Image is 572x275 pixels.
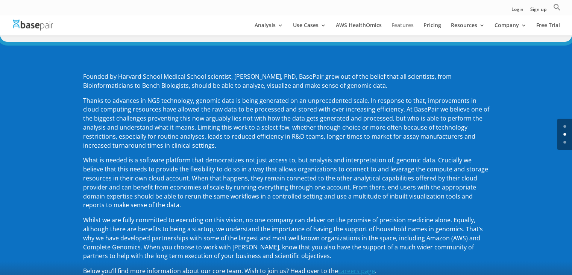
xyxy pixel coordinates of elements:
svg: Search [553,3,561,11]
a: 2 [563,141,566,144]
a: Free Trial [536,23,560,35]
a: Analysis [255,23,283,35]
span: Below you’ll find more information about our core team. Wish to join us? Head over to the [83,267,338,275]
a: Features [391,23,414,35]
a: Pricing [423,23,441,35]
a: Company [495,23,526,35]
a: 0 [563,125,566,128]
a: Resources [451,23,485,35]
a: Login [511,7,523,15]
a: AWS HealthOmics [336,23,382,35]
span: Whilst we are fully committed to executing on this vision, no one company can deliver on the prom... [83,216,483,260]
p: What is needed is a software platform that democratizes not just access to, but analysis and inte... [83,156,489,216]
span: Thanks to advances in NGS technology, genomic data is being generated on an unprecedented scale. ... [83,96,489,150]
iframe: Drift Widget Chat Controller [428,221,563,266]
a: Use Cases [293,23,326,35]
a: Sign up [530,7,546,15]
a: 1 [563,133,566,136]
span: . [375,267,376,275]
p: Founded by Harvard School Medical School scientist, [PERSON_NAME], PhD, BasePair grew out of the ... [83,72,489,96]
img: Basepair [13,20,53,31]
a: Search Icon Link [553,3,561,15]
a: careers page [338,267,375,275]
